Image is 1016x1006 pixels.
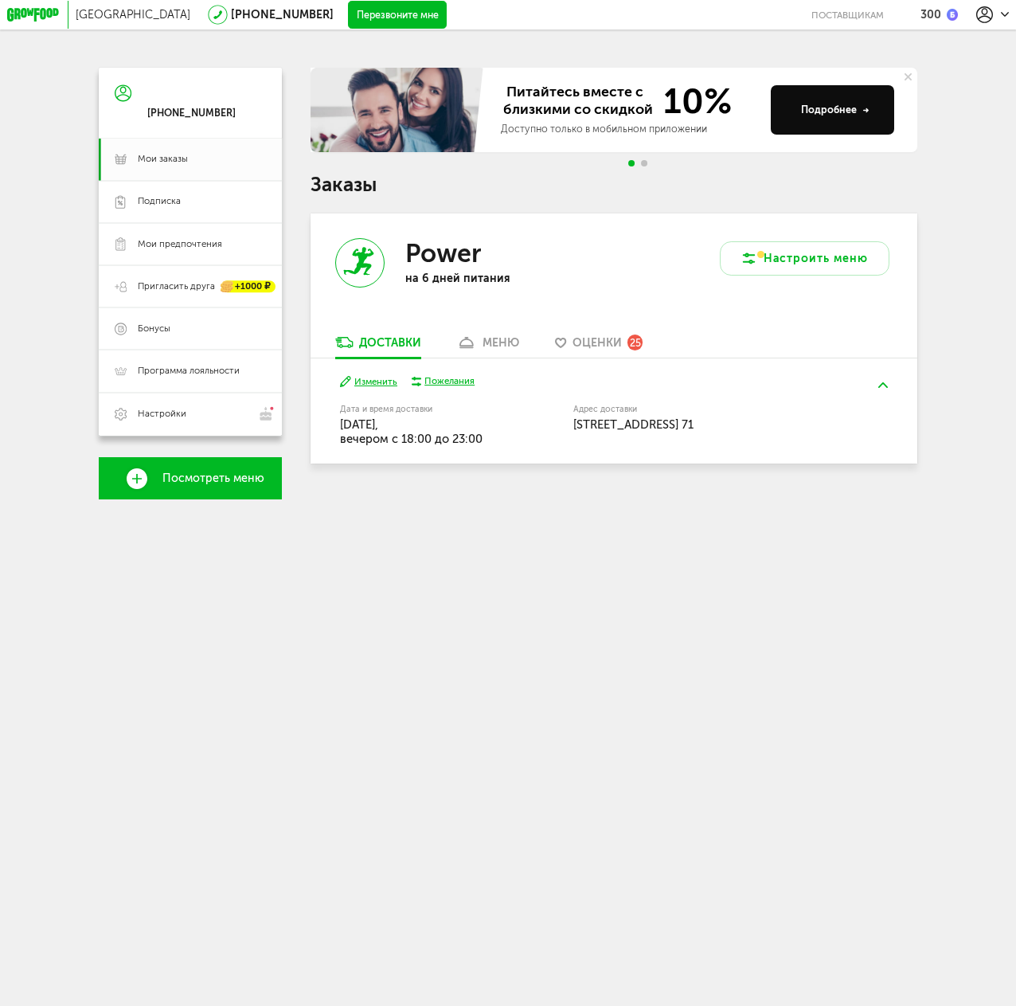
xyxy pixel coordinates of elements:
p: на 6 дней питания [405,272,588,285]
a: Доставки [328,335,428,358]
a: [PHONE_NUMBER] [231,8,334,22]
a: меню [449,335,526,358]
span: Подписка [138,195,181,208]
div: меню [483,336,519,350]
div: Доставки [359,336,421,350]
img: family-banner.579af9d.jpg [311,68,487,152]
button: Перезвоните мне [348,1,447,29]
span: Мои заказы [138,153,188,166]
img: bonus_b.cdccf46.png [947,9,958,20]
div: 25 [627,335,643,350]
span: Посмотреть меню [162,472,264,485]
h1: Заказы [311,175,917,194]
a: Оценки 25 [548,335,651,358]
button: Пожелания [412,375,475,388]
a: Подписка [99,181,282,223]
button: Настроить меню [720,241,889,276]
span: Пригласить друга [138,280,215,293]
div: 300 [920,8,941,22]
div: Пожелания [424,375,475,388]
span: [STREET_ADDRESS] 71 [573,417,694,432]
a: Мои предпочтения [99,223,282,265]
span: Go to slide 2 [641,160,647,166]
a: Настройки [99,393,282,436]
span: 10% [655,84,732,119]
a: Программа лояльности [99,350,282,392]
span: Go to slide 1 [629,160,635,166]
h3: Power [405,238,482,268]
span: Программа лояльности [138,365,240,378]
span: Мои предпочтения [138,238,222,251]
span: Настройки [138,408,186,421]
span: [GEOGRAPHIC_DATA] [76,8,190,22]
a: Мои заказы [99,139,282,181]
div: [PHONE_NUMBER] [147,107,236,119]
span: Бонусы [138,323,170,335]
a: Пригласить друга +1000 ₽ [99,265,282,307]
div: Доступно только в мобильном приложении [501,122,759,136]
button: Изменить [340,375,397,388]
span: [DATE], вечером c 18:00 до 23:00 [340,417,483,447]
div: +1000 ₽ [221,280,275,292]
label: Дата и время доставки [340,405,502,413]
a: Посмотреть меню [99,457,282,499]
button: Подробнее [771,85,894,135]
span: Оценки [572,336,622,350]
a: Бонусы [99,307,282,350]
span: Питайтесь вместе с близкими со скидкой [501,84,655,119]
div: Подробнее [801,103,869,117]
img: arrow-up-green.5eb5f82.svg [878,382,888,388]
label: Адрес доставки [573,405,837,413]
